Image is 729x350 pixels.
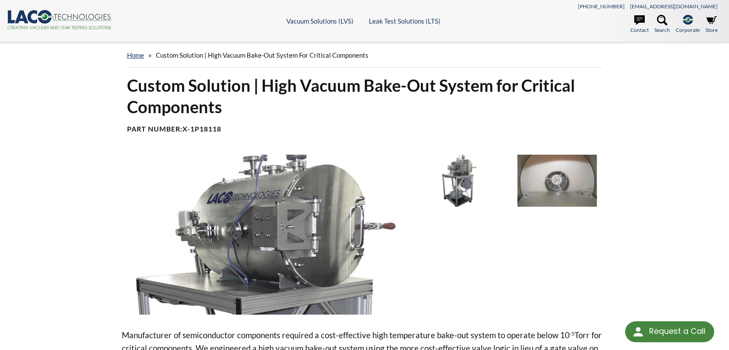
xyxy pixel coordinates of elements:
img: round button [631,325,645,339]
h4: Part Number: [127,125,602,134]
img: Upclose of Internal Heated Platen for High Vacuum Bake-out System for Critical Components [510,155,603,207]
img: High Vacuum Bake-Out System for Critical Components [413,155,506,207]
span: Custom Solution | High Vacuum Bake-Out System for Critical Components [156,51,368,59]
a: Contact [630,15,649,34]
a: Vacuum Solutions (LVS) [286,17,354,25]
a: [PHONE_NUMBER] [578,3,625,10]
div: Request a Call [625,321,714,342]
a: Store [705,15,718,34]
sup: -5 [570,330,574,337]
div: » [127,43,602,68]
span: Corporate [676,26,700,34]
a: home [127,51,144,59]
b: X-1P18118 [182,125,221,133]
div: Request a Call [649,321,705,341]
h1: Custom Solution | High Vacuum Bake-Out System for Critical Components [127,75,602,118]
a: Leak Test Solutions (LTS) [369,17,440,25]
a: [EMAIL_ADDRESS][DOMAIN_NAME] [630,3,718,10]
img: High Vacuum Bake-Out System for Critical Components Close Up [122,155,406,315]
a: Search [654,15,670,34]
